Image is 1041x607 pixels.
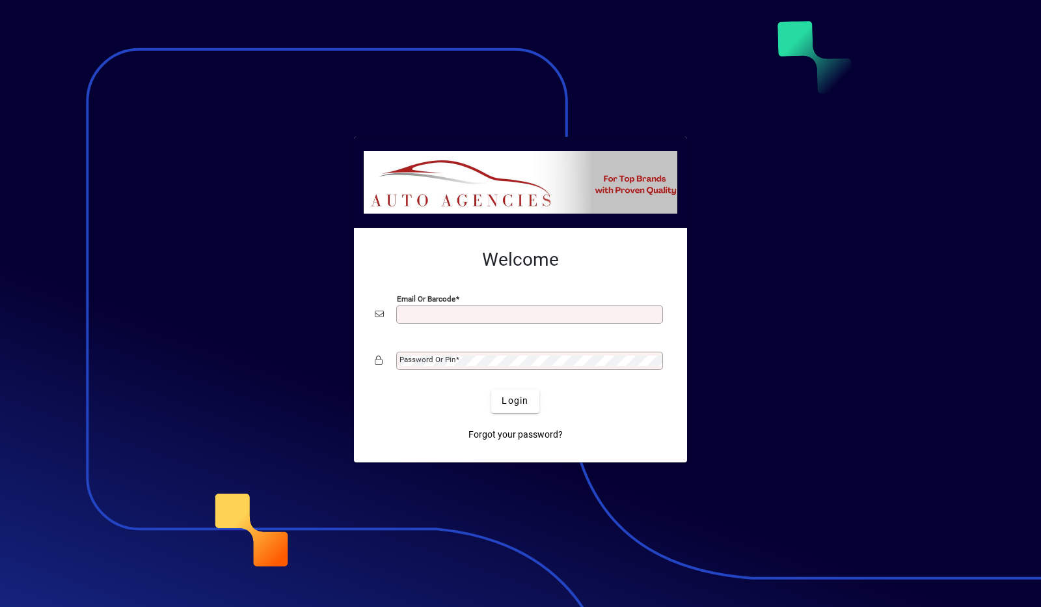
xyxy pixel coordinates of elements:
span: Login [502,394,528,408]
span: Forgot your password? [468,428,563,442]
mat-label: Password or Pin [399,355,455,364]
button: Login [491,389,539,413]
mat-label: Email or Barcode [397,294,455,303]
a: Forgot your password? [463,423,568,447]
h2: Welcome [375,249,666,271]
